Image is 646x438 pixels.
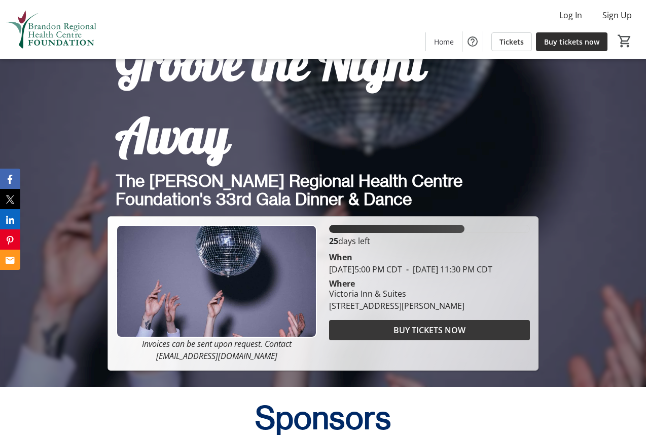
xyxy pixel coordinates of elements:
button: Help [462,31,483,52]
span: The [PERSON_NAME] Regional Health Centre Foundation's 33rd Gala Dinner & Dance [116,171,467,209]
span: 25 [329,235,338,247]
button: Sign Up [594,7,640,23]
em: Invoices can be sent upon request. Contact [EMAIL_ADDRESS][DOMAIN_NAME] [142,338,292,362]
div: When [329,251,352,263]
img: Campaign CTA Media Photo [116,225,317,338]
a: Buy tickets now [536,32,607,51]
img: Brandon Regional Health Centre Foundation's Logo [6,4,96,55]
button: Log In [551,7,590,23]
a: Tickets [491,32,532,51]
span: [DATE] 11:30 PM CDT [402,264,492,275]
span: Sponsors [255,399,391,436]
span: Buy tickets now [544,36,599,47]
div: [STREET_ADDRESS][PERSON_NAME] [329,300,464,312]
span: [DATE] 5:00 PM CDT [329,264,402,275]
span: BUY TICKETS NOW [393,324,465,336]
span: Log In [559,9,582,21]
button: Cart [616,32,634,50]
button: BUY TICKETS NOW [329,320,530,340]
p: days left [329,235,530,247]
a: Home [426,32,462,51]
div: Victoria Inn & Suites [329,288,464,300]
div: 67.439325% of fundraising goal reached [329,225,530,233]
span: Tickets [499,36,524,47]
div: Where [329,280,355,288]
span: - [402,264,413,275]
span: Home [434,36,454,47]
span: Sign Up [602,9,632,21]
